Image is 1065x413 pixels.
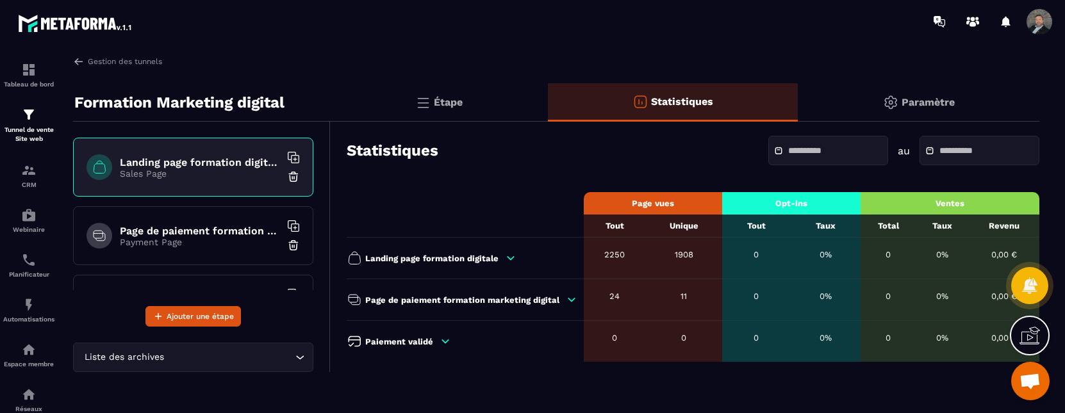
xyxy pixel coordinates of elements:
[590,291,639,301] div: 24
[969,215,1039,238] th: Revenu
[3,226,54,233] p: Webinaire
[722,215,790,238] th: Tout
[1011,362,1050,400] div: Ouvrir le chat
[651,95,713,108] p: Statistiques
[3,97,54,153] a: formationformationTunnel de vente Site web
[120,237,280,247] p: Payment Page
[73,56,162,67] a: Gestion des tunnels
[790,215,861,238] th: Taux
[797,291,854,301] div: 0%
[645,215,722,238] th: Unique
[18,12,133,35] img: logo
[797,250,854,259] div: 0%
[916,215,969,238] th: Taux
[3,198,54,243] a: automationsautomationsWebinaire
[729,250,784,259] div: 0
[652,333,716,343] div: 0
[287,170,300,183] img: trash
[3,81,54,88] p: Tableau de bord
[922,333,962,343] div: 0%
[590,333,639,343] div: 0
[21,107,37,122] img: formation
[922,250,962,259] div: 0%
[632,94,648,109] img: stats-o.f719a939.svg
[652,250,716,259] div: 1908
[729,291,784,301] div: 0
[167,350,292,364] input: Search for option
[3,360,54,368] p: Espace membre
[797,333,854,343] div: 0%
[975,291,1033,301] div: 0,00 €
[167,310,234,323] span: Ajouter une étape
[867,291,909,301] div: 0
[3,153,54,198] a: formationformationCRM
[3,287,54,332] a: automationsautomationsAutomatisations
[73,56,85,67] img: arrow
[590,250,639,259] div: 2250
[347,142,438,159] h3: Statistiques
[287,239,300,252] img: trash
[3,243,54,287] a: schedulerschedulerPlanificateur
[21,62,37,77] img: formation
[120,225,280,237] h6: Page de paiement formation marketing digital
[74,90,285,115] p: Formation Marketing digital
[21,342,37,357] img: automations
[21,297,37,312] img: automations
[3,126,54,143] p: Tunnel de vente Site web
[120,156,280,168] h6: Landing page formation digitale
[3,53,54,97] a: formationformationTableau de bord
[3,316,54,323] p: Automatisations
[365,295,559,305] p: Page de paiement formation marketing digital
[867,333,909,343] div: 0
[21,163,37,178] img: formation
[861,192,1039,215] th: Ventes
[652,291,716,301] div: 11
[729,333,784,343] div: 0
[81,350,167,364] span: Liste des archives
[73,343,313,372] div: Search for option
[434,96,463,108] p: Étape
[898,145,910,157] p: au
[120,168,280,179] p: Sales Page
[3,181,54,188] p: CRM
[975,333,1033,343] div: 0,00 €
[902,96,955,108] p: Paramètre
[975,250,1033,259] div: 0,00 €
[3,271,54,278] p: Planificateur
[584,215,645,238] th: Tout
[365,254,499,263] p: Landing page formation digitale
[883,95,898,110] img: setting-gr.5f69749f.svg
[21,387,37,402] img: social-network
[21,207,37,223] img: automations
[365,337,433,346] p: Paiement validé
[922,291,962,301] div: 0%
[584,192,722,215] th: Page vues
[3,332,54,377] a: automationsautomationsEspace membre
[722,192,861,215] th: Opt-ins
[415,95,431,110] img: bars.0d591741.svg
[867,250,909,259] div: 0
[145,306,241,327] button: Ajouter une étape
[861,215,916,238] th: Total
[21,252,37,268] img: scheduler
